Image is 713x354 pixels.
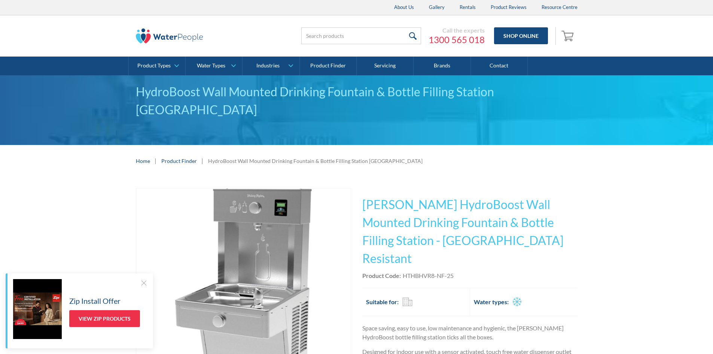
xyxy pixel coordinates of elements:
[137,63,171,69] div: Product Types
[429,34,485,45] a: 1300 565 018
[301,27,421,44] input: Search products
[471,57,528,75] a: Contact
[13,279,62,339] img: Zip Install Offer
[197,63,225,69] div: Water Types
[136,157,150,165] a: Home
[414,57,470,75] a: Brands
[136,28,203,43] img: The Water People
[362,324,578,342] p: Space saving, easy to use, low maintenance and hygienic, the [PERSON_NAME] HydroBoost bottle fill...
[494,27,548,44] a: Shop Online
[256,63,280,69] div: Industries
[561,30,576,42] img: shopping cart
[186,57,242,75] a: Water Types
[243,57,299,75] a: Industries
[560,27,578,45] a: Open empty cart
[208,157,423,165] div: HydroBoost Wall Mounted Drinking Fountain & Bottle Filling Station [GEOGRAPHIC_DATA]
[586,236,713,326] iframe: podium webchat widget prompt
[362,272,401,279] strong: Product Code:
[201,156,204,165] div: |
[300,57,357,75] a: Product Finder
[154,156,158,165] div: |
[362,196,578,267] h1: [PERSON_NAME] HydroBoost Wall Mounted Drinking Fountain & Bottle Filling Station - [GEOGRAPHIC_DA...
[366,297,399,306] h2: Suitable for:
[161,157,197,165] a: Product Finder
[357,57,414,75] a: Servicing
[474,297,509,306] h2: Water types:
[69,295,121,306] h5: Zip Install Offer
[136,83,578,119] div: HydroBoost Wall Mounted Drinking Fountain & Bottle Filling Station [GEOGRAPHIC_DATA]
[69,310,140,327] a: View Zip Products
[429,27,485,34] div: Call the experts
[638,317,713,354] iframe: podium webchat widget bubble
[129,57,185,75] a: Product Types
[403,271,454,280] div: HTHBHVR8-NF-25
